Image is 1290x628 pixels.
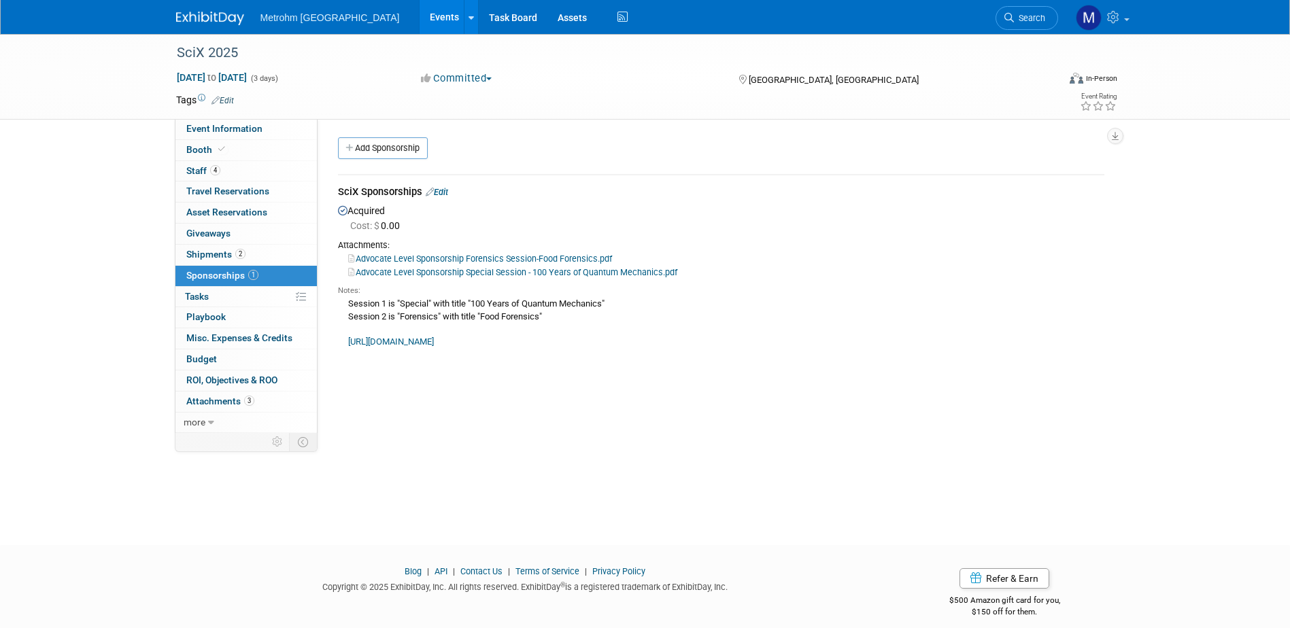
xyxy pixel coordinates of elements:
[175,391,317,412] a: Attachments3
[244,396,254,406] span: 3
[505,566,513,576] span: |
[749,75,919,85] span: [GEOGRAPHIC_DATA], [GEOGRAPHIC_DATA]
[449,566,458,576] span: |
[978,71,1118,91] div: Event Format
[175,119,317,139] a: Event Information
[895,606,1115,618] div: $150 off for them.
[186,144,228,155] span: Booth
[1070,73,1083,84] img: Format-Inperson.png
[581,566,590,576] span: |
[175,161,317,181] a: Staff4
[515,566,579,576] a: Terms of Service
[175,224,317,244] a: Giveaways
[266,433,290,451] td: Personalize Event Tab Strip
[210,165,220,175] span: 4
[176,93,234,107] td: Tags
[186,332,292,343] span: Misc. Expenses & Credits
[248,270,258,280] span: 1
[348,254,612,264] a: Advocate Level Sponsorship Forensics Session-Food Forensics.pdf
[348,336,434,347] a: [URL][DOMAIN_NAME]
[186,123,262,134] span: Event Information
[186,270,258,281] span: Sponsorships
[350,220,381,231] span: Cost: $
[405,566,422,576] a: Blog
[560,581,565,589] sup: ®
[175,287,317,307] a: Tasks
[426,187,448,197] a: Edit
[416,71,497,86] button: Committed
[184,417,205,428] span: more
[1076,5,1102,31] img: Michelle Simoes
[1080,93,1117,100] div: Event Rating
[186,311,226,322] span: Playbook
[175,140,317,160] a: Booth
[260,12,400,23] span: Metrohm [GEOGRAPHIC_DATA]
[205,72,218,83] span: to
[996,6,1058,30] a: Search
[250,74,278,83] span: (3 days)
[895,586,1115,617] div: $500 Amazon gift card for you,
[960,568,1049,589] a: Refer & Earn
[350,220,405,231] span: 0.00
[186,353,217,364] span: Budget
[211,96,234,105] a: Edit
[592,566,645,576] a: Privacy Policy
[176,71,248,84] span: [DATE] [DATE]
[186,374,277,385] span: ROI, Objectives & ROO
[175,307,317,328] a: Playbook
[175,203,317,223] a: Asset Reservations
[175,181,317,202] a: Travel Reservations
[175,328,317,349] a: Misc. Expenses & Credits
[186,207,267,217] span: Asset Reservations
[424,566,432,576] span: |
[460,566,503,576] a: Contact Us
[185,291,209,302] span: Tasks
[338,285,1104,296] div: Notes:
[176,12,244,25] img: ExhibitDay
[218,145,225,153] i: Booth reservation complete
[175,266,317,286] a: Sponsorships1
[338,239,1104,251] div: Attachments:
[1014,13,1045,23] span: Search
[338,296,1104,348] div: Session 1 is "Special" with title "100 Years of Quantum Mechanics" Session 2 is "Forensics" with ...
[175,349,317,370] a: Budget
[1085,73,1117,84] div: In-Person
[289,433,317,451] td: Toggle Event Tabs
[348,267,677,277] a: Advocate Level Sponsorship Special Session - 100 Years of Quantum Mechanics.pdf
[435,566,447,576] a: API
[186,396,254,406] span: Attachments
[176,578,875,593] div: Copyright © 2025 ExhibitDay, Inc. All rights reserved. ExhibitDay is a registered trademark of Ex...
[186,228,231,239] span: Giveaways
[172,41,1038,65] div: SciX 2025
[186,165,220,176] span: Staff
[338,202,1104,352] div: Acquired
[338,137,428,159] a: Add Sponsorship
[186,249,245,260] span: Shipments
[175,370,317,391] a: ROI, Objectives & ROO
[235,249,245,259] span: 2
[175,413,317,433] a: more
[175,245,317,265] a: Shipments2
[186,186,269,196] span: Travel Reservations
[338,185,1104,202] div: SciX Sponsorships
